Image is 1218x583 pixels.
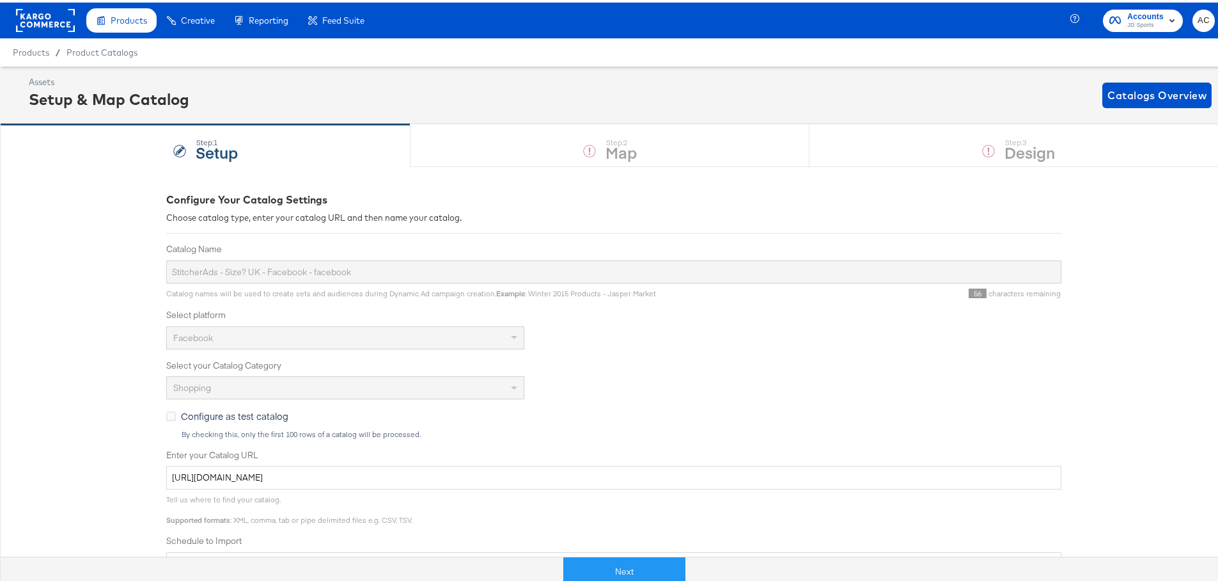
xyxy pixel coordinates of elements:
button: Catalogs Overview [1102,80,1212,106]
span: Facebook [173,330,213,341]
div: Step: 1 [196,136,238,145]
label: Enter your Catalog URL [166,447,1061,459]
button: AccountsJD Sports [1103,7,1183,29]
div: characters remaining [656,286,1061,296]
span: Creative [181,13,215,23]
span: Configure as test catalog [181,407,288,420]
span: Products [13,45,49,55]
span: / [49,45,66,55]
div: By checking this, only the first 100 rows of a catalog will be processed. [181,427,1061,436]
span: Shopping [173,379,211,391]
button: AC [1192,7,1215,29]
strong: Supported formats [166,513,230,522]
span: JD Sports [1127,18,1164,28]
a: Product Catalogs [66,45,137,55]
label: Schedule to Import [166,532,1061,545]
input: Name your catalog e.g. My Dynamic Product Catalog [166,258,1061,282]
strong: Setup [196,139,238,160]
div: Configure Your Catalog Settings [166,190,1061,205]
strong: Example [496,286,525,296]
span: Feed Suite [322,13,364,23]
div: Choose catalog type, enter your catalog URL and then name your catalog. [166,209,1061,221]
input: Enter Catalog URL, e.g. http://www.example.com/products.xml [166,463,1061,487]
label: Catalog Name [166,241,1061,253]
span: Catalog names will be used to create sets and audiences during Dynamic Ad campaign creation. : Wi... [166,286,656,296]
span: Catalogs Overview [1107,84,1206,102]
span: Tell us where to find your catalog. : XML, comma, tab or pipe delimited files e.g. CSV, TSV. [166,492,412,522]
label: Select platform [166,307,1061,319]
span: 56 [969,286,987,296]
div: Assets [29,74,189,86]
span: Reporting [249,13,288,23]
span: Accounts [1127,8,1164,21]
span: AC [1198,11,1210,26]
span: Products [111,13,147,23]
div: Setup & Map Catalog [29,86,189,108]
label: Select your Catalog Category [166,357,1061,369]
